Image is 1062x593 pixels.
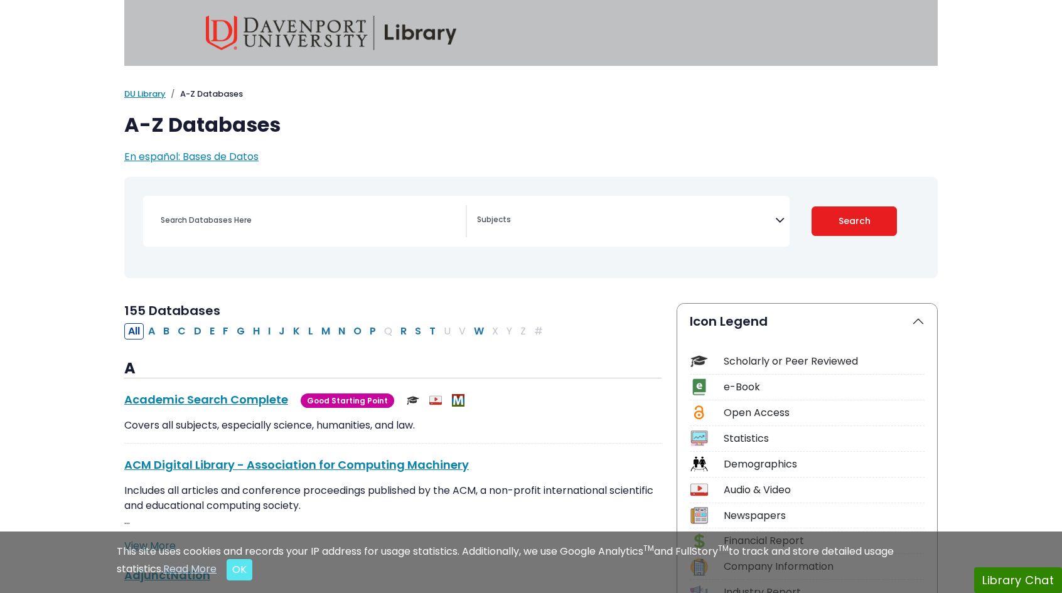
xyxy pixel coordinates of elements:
img: MeL (Michigan electronic Library) [452,394,464,407]
div: Scholarly or Peer Reviewed [724,354,925,369]
nav: breadcrumb [124,88,938,100]
img: Audio & Video [429,394,442,407]
button: Filter Results N [335,323,349,339]
a: DU Library [124,88,166,100]
button: Icon Legend [677,304,937,339]
div: Newspapers [724,508,925,523]
div: e-Book [724,380,925,395]
button: All [124,323,144,339]
button: Filter Results G [233,323,249,339]
li: A-Z Databases [166,88,243,100]
p: Includes all articles and conference proceedings published by the ACM, a non-profit international... [124,483,662,528]
button: Filter Results F [219,323,232,339]
img: Icon Demographics [690,456,707,473]
a: Read More [163,562,217,576]
button: Filter Results S [411,323,425,339]
button: Filter Results C [174,323,190,339]
img: Icon e-Book [690,378,707,395]
button: Filter Results M [318,323,334,339]
div: Audio & Video [724,483,925,498]
button: Filter Results I [264,323,274,339]
input: Search database by title or keyword [153,211,466,229]
div: Demographics [724,457,925,472]
button: Filter Results E [206,323,218,339]
textarea: Search [477,216,775,226]
img: Icon Statistics [690,430,707,447]
button: Filter Results B [159,323,173,339]
button: Filter Results J [275,323,289,339]
button: Filter Results L [304,323,317,339]
img: Icon Audio & Video [690,481,707,498]
img: Icon Newspapers [690,507,707,524]
button: Filter Results D [190,323,205,339]
span: 155 Databases [124,302,220,319]
a: Academic Search Complete [124,392,288,407]
button: Filter Results K [289,323,304,339]
sup: TM [718,543,729,553]
button: Filter Results H [249,323,264,339]
sup: TM [643,543,654,553]
div: This site uses cookies and records your IP address for usage statistics. Additionally, we use Goo... [117,544,945,580]
div: Statistics [724,431,925,446]
a: En español: Bases de Datos [124,149,259,164]
button: Submit for Search Results [812,206,898,236]
button: Filter Results W [470,323,488,339]
img: Icon Open Access [691,404,707,421]
h3: A [124,360,662,378]
h1: A-Z Databases [124,113,938,137]
div: Open Access [724,405,925,420]
button: Filter Results A [144,323,159,339]
button: Library Chat [974,567,1062,593]
a: ACM Digital Library - Association for Computing Machinery [124,457,469,473]
img: Davenport University Library [206,16,457,50]
button: Close [227,559,252,580]
button: Filter Results R [397,323,410,339]
button: Filter Results O [350,323,365,339]
button: Filter Results T [426,323,439,339]
p: Covers all subjects, especially science, humanities, and law. [124,418,662,433]
div: Alpha-list to filter by first letter of database name [124,323,548,338]
nav: Search filters [124,177,938,278]
img: Icon Scholarly or Peer Reviewed [690,353,707,370]
button: Filter Results P [366,323,380,339]
span: Good Starting Point [301,393,394,408]
img: Scholarly or Peer Reviewed [407,394,419,407]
